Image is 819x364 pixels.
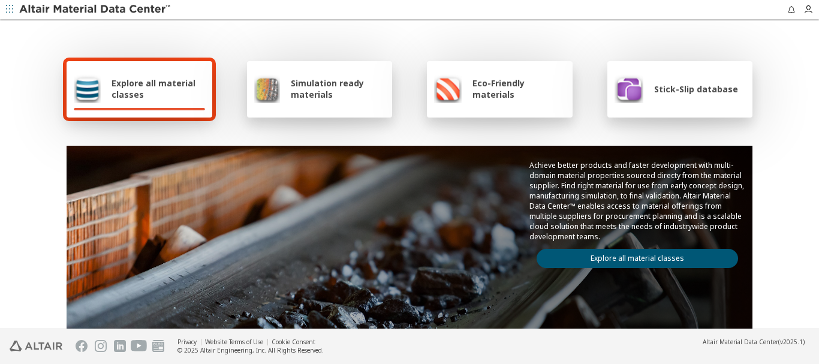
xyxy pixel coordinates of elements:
[272,338,315,346] a: Cookie Consent
[10,341,62,351] img: Altair Engineering
[434,74,462,103] img: Eco-Friendly materials
[654,83,738,95] span: Stick-Slip database
[205,338,263,346] a: Website Terms of Use
[112,77,205,100] span: Explore all material classes
[529,160,745,242] p: Achieve better products and faster development with multi-domain material properties sourced dire...
[254,74,280,103] img: Simulation ready materials
[703,338,778,346] span: Altair Material Data Center
[703,338,805,346] div: (v2025.1)
[177,338,197,346] a: Privacy
[177,346,324,354] div: © 2025 Altair Engineering, Inc. All Rights Reserved.
[291,77,385,100] span: Simulation ready materials
[74,74,101,103] img: Explore all material classes
[19,4,172,16] img: Altair Material Data Center
[537,249,738,268] a: Explore all material classes
[615,74,643,103] img: Stick-Slip database
[472,77,565,100] span: Eco-Friendly materials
